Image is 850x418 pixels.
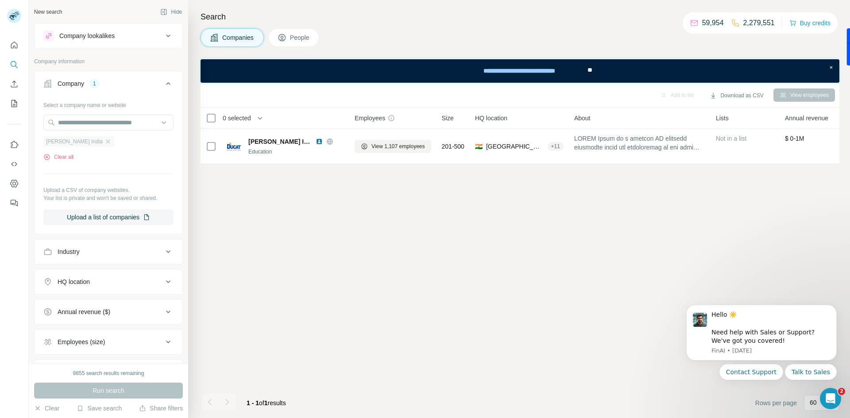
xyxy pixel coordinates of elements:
button: Upload a list of companies [43,209,174,225]
button: Company1 [35,73,182,98]
div: Education [248,148,344,156]
span: 0 selected [223,114,251,123]
p: Company information [34,58,183,65]
button: Hide [154,5,188,19]
button: Enrich CSV [7,76,21,92]
span: of [259,399,264,406]
span: About [574,114,591,123]
button: Save search [77,404,122,413]
div: Industry [58,247,80,256]
button: View 1,107 employees [355,140,431,153]
button: Clear [34,404,59,413]
p: 2,279,551 [743,18,775,28]
button: Share filters [139,404,183,413]
button: Dashboard [7,176,21,192]
span: HQ location [475,114,507,123]
span: Employees [355,114,385,123]
button: Company lookalikes [35,25,182,46]
button: Download as CSV [703,89,769,102]
div: + 11 [548,142,564,150]
p: Your list is private and won't be saved or shared. [43,194,174,202]
span: Lists [716,114,729,123]
button: Use Surfe on LinkedIn [7,137,21,153]
div: HQ location [58,277,90,286]
button: My lists [7,96,21,111]
button: HQ location [35,271,182,292]
p: 59,954 [702,18,724,28]
button: Use Surfe API [7,156,21,172]
div: New search [34,8,62,16]
button: Annual revenue ($) [35,301,182,322]
span: Not in a list [716,135,746,142]
div: Company [58,79,84,88]
div: 1 [89,80,100,88]
span: [PERSON_NAME] India [46,138,103,146]
span: [GEOGRAPHIC_DATA], [GEOGRAPHIC_DATA] [486,142,544,151]
span: 🇮🇳 [475,142,483,151]
p: Upload a CSV of company websites. [43,186,174,194]
span: 1 - 1 [247,399,259,406]
img: Logo of Ducat India [227,139,241,153]
img: LinkedIn logo [316,138,323,145]
iframe: Banner [201,59,839,83]
span: Companies [222,33,255,42]
span: 201-500 [442,142,464,151]
span: 1 [264,399,268,406]
iframe: Intercom live chat [820,388,841,409]
span: LOREM Ipsum do s ametcon AD elitsedd eiusmodte incid utl etdoloremag al eni admi 1471 ve Quisn. E... [574,134,705,152]
span: $ 0-1M [785,135,804,142]
span: People [290,33,310,42]
span: [PERSON_NAME] India [248,137,311,146]
button: Search [7,57,21,73]
div: Select a company name or website [43,98,174,109]
span: results [247,399,286,406]
div: Company lookalikes [59,31,115,40]
h4: Search [201,11,839,23]
button: Industry [35,241,182,262]
button: Clear all [43,153,73,161]
div: Employees (size) [58,337,105,346]
span: Annual revenue [785,114,828,123]
button: Feedback [7,195,21,211]
span: View 1,107 employees [371,142,425,150]
span: 2 [838,388,845,395]
button: Technologies [35,361,182,383]
button: Buy credits [789,17,831,29]
div: 9855 search results remaining [73,369,144,377]
div: Annual revenue ($) [58,307,110,316]
iframe: Intercom notifications message [673,294,850,414]
button: Quick start [7,37,21,53]
button: Employees (size) [35,331,182,353]
span: Size [442,114,454,123]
